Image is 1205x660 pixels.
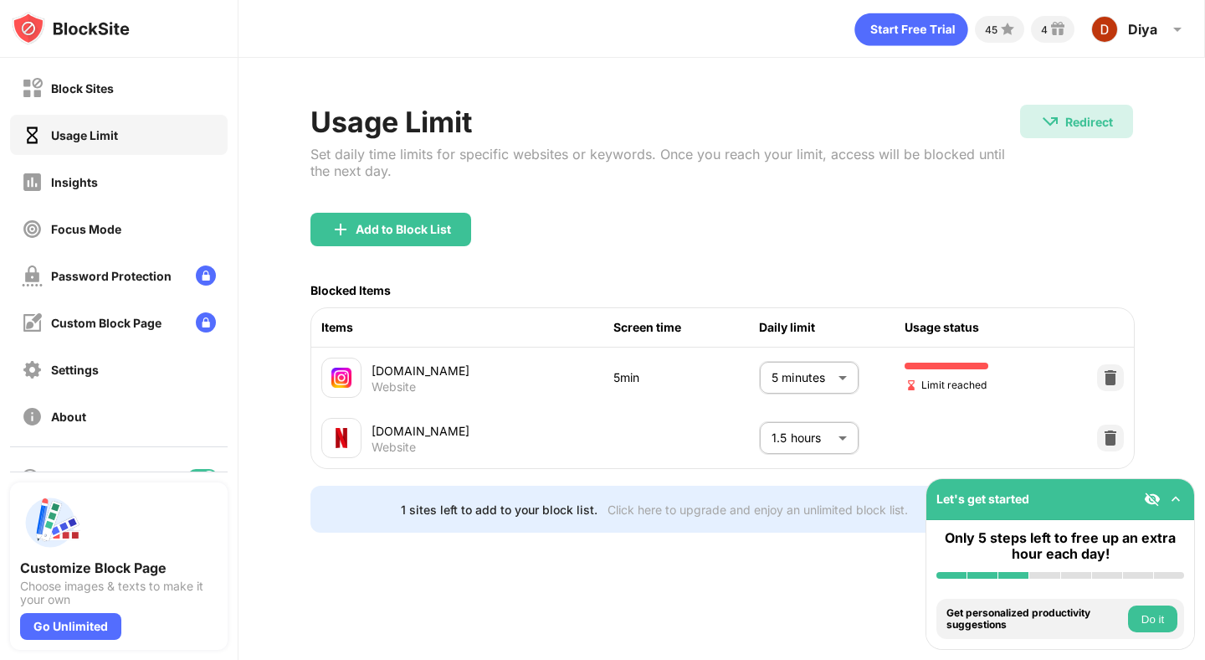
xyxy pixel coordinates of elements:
[51,316,162,330] div: Custom Block Page
[22,172,43,193] img: insights-off.svg
[51,128,118,142] div: Usage Limit
[905,318,1050,337] div: Usage status
[905,379,918,392] img: hourglass-end.svg
[772,429,832,447] p: 1.5 hours
[51,175,98,189] div: Insights
[905,377,987,393] span: Limit reached
[613,369,759,387] div: 5min
[20,492,80,553] img: push-custom-page.svg
[20,559,218,576] div: Customize Block Page
[772,369,832,387] p: 5 minutes
[310,105,1019,139] div: Usage Limit
[997,19,1018,39] img: points-small.svg
[22,219,43,240] img: focus-off.svg
[50,471,97,485] div: Blocking
[1048,19,1068,39] img: reward-small.svg
[1128,606,1177,632] button: Do it
[310,146,1019,179] div: Set daily time limits for specific websites or keywords. Once you reach your limit, access will b...
[1091,16,1118,43] img: ACg8ocLyv1sk89oaMUvfpL9VmvW3TTU8VsCEl4Wytqj6bggJ4GqGjQ=s96-c
[22,78,43,99] img: block-off.svg
[372,379,416,394] div: Website
[946,607,1124,632] div: Get personalized productivity suggestions
[331,368,351,388] img: favicons
[22,406,43,427] img: about-off.svg
[372,422,613,440] div: [DOMAIN_NAME]
[759,318,905,337] div: Daily limit
[1144,491,1161,508] img: eye-not-visible.svg
[51,410,86,424] div: About
[1128,21,1157,38] div: Diya
[22,266,43,286] img: password-protection-off.svg
[12,12,130,45] img: logo-blocksite.svg
[1167,491,1184,508] img: omni-setup-toggle.svg
[854,13,968,46] div: animation
[20,580,218,606] div: Choose images & texts to make it your own
[310,283,391,297] div: Blocked Items
[372,362,613,379] div: [DOMAIN_NAME]
[936,492,1029,506] div: Let's get started
[51,363,99,377] div: Settings
[196,266,216,286] img: lock-menu.svg
[613,318,759,337] div: Screen time
[1065,115,1113,129] div: Redirect
[356,223,451,236] div: Add to Block List
[401,503,597,517] div: 1 sites left to add to your block list.
[1041,23,1048,36] div: 4
[331,428,351,448] img: favicons
[608,503,908,517] div: Click here to upgrade and enjoy an unlimited block list.
[22,125,43,146] img: time-usage-on.svg
[51,81,114,95] div: Block Sites
[20,613,121,640] div: Go Unlimited
[51,222,121,236] div: Focus Mode
[20,467,40,487] img: blocking-icon.svg
[372,440,416,455] div: Website
[22,312,43,333] img: customize-block-page-off.svg
[196,312,216,333] img: lock-menu.svg
[51,269,172,283] div: Password Protection
[321,318,613,337] div: Items
[936,530,1184,562] div: Only 5 steps left to free up an extra hour each day!
[985,23,997,36] div: 45
[22,359,43,380] img: settings-off.svg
